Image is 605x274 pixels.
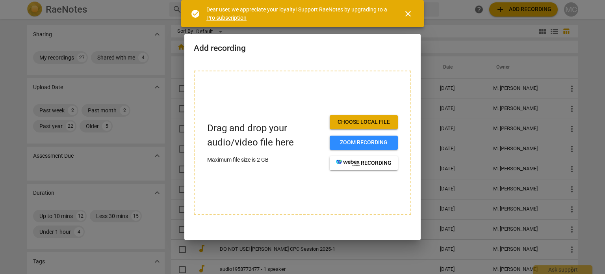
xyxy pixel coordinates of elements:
button: Close [399,4,418,23]
span: Choose local file [336,118,392,126]
div: Dear user, we appreciate your loyalty! Support RaeNotes by upgrading to a [206,6,389,22]
span: recording [336,159,392,167]
a: Pro subscription [206,15,247,21]
span: close [403,9,413,19]
button: recording [330,156,398,170]
button: Choose local file [330,115,398,129]
p: Drag and drop your audio/video file here [207,121,323,149]
button: Zoom recording [330,136,398,150]
span: check_circle [191,9,200,19]
span: Zoom recording [336,139,392,147]
p: Maximum file size is 2 GB [207,156,323,164]
h2: Add recording [194,43,411,53]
